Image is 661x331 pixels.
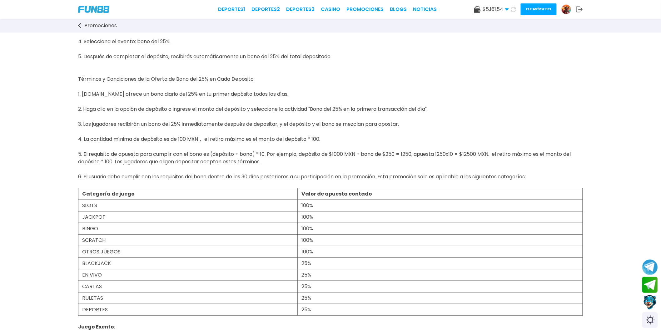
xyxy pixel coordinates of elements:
button: Join telegram channel [642,259,658,275]
a: Deportes3 [286,6,315,13]
button: Depósito [521,3,557,15]
span: 25% [301,271,311,278]
span: BINGO [82,225,98,232]
a: CASINO [321,6,340,13]
a: Promociones [78,22,123,29]
a: NOTICIAS [413,6,437,13]
span: EN VIVO [82,271,102,278]
button: Join telegram [642,277,658,293]
span: BLACKJACK [82,260,111,267]
a: Deportes2 [251,6,280,13]
button: Contact customer service [642,294,658,311]
span: CARTAS [82,283,102,290]
span: 100% [301,248,313,255]
span: SLOTS [82,202,97,209]
span: 100% [301,237,313,244]
span: DEPORTES [82,306,108,313]
span: 100% [301,213,313,221]
span: Promociones [84,22,117,29]
span: $ 5,161.54 [483,6,509,13]
span: 25% [301,306,311,313]
a: Deportes1 [218,6,245,13]
a: Avatar [561,4,576,14]
span: 100% [301,202,313,209]
span: RULETAS [82,294,103,302]
img: Avatar [562,5,571,14]
a: BLOGS [390,6,407,13]
span: 100% [301,225,313,232]
span: 25% [301,260,311,267]
strong: Valor de apuesta contado [301,190,372,197]
span: JACKPOT [82,213,106,221]
span: SCRATCH [82,237,106,244]
span: 25% [301,283,311,290]
strong: Categoría de juego [82,190,135,197]
div: Switch theme [642,312,658,328]
span: OTROS JUEGOS [82,248,121,255]
a: Promociones [346,6,384,13]
strong: Juego Exento: [78,323,115,330]
span: 25% [301,294,311,302]
img: Company Logo [78,6,109,13]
